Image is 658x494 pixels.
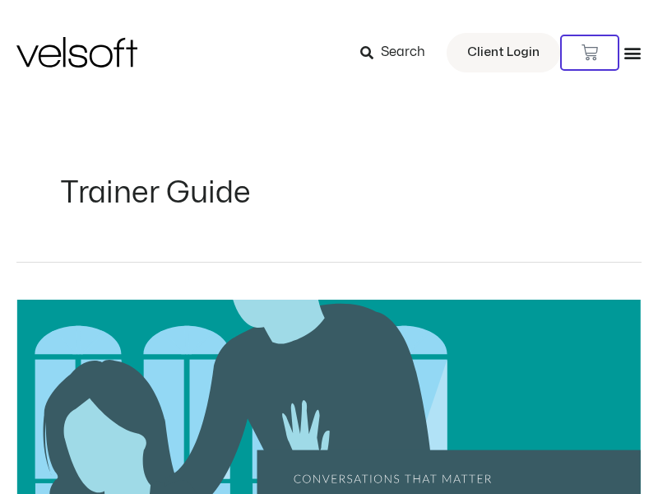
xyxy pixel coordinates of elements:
a: Search [360,39,437,67]
span: Search [381,42,425,63]
div: Menu Toggle [623,44,642,62]
a: Client Login [447,33,560,72]
h1: Trainer Guide [61,172,597,214]
span: Client Login [467,42,540,63]
img: Velsoft Training Materials [16,37,137,68]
